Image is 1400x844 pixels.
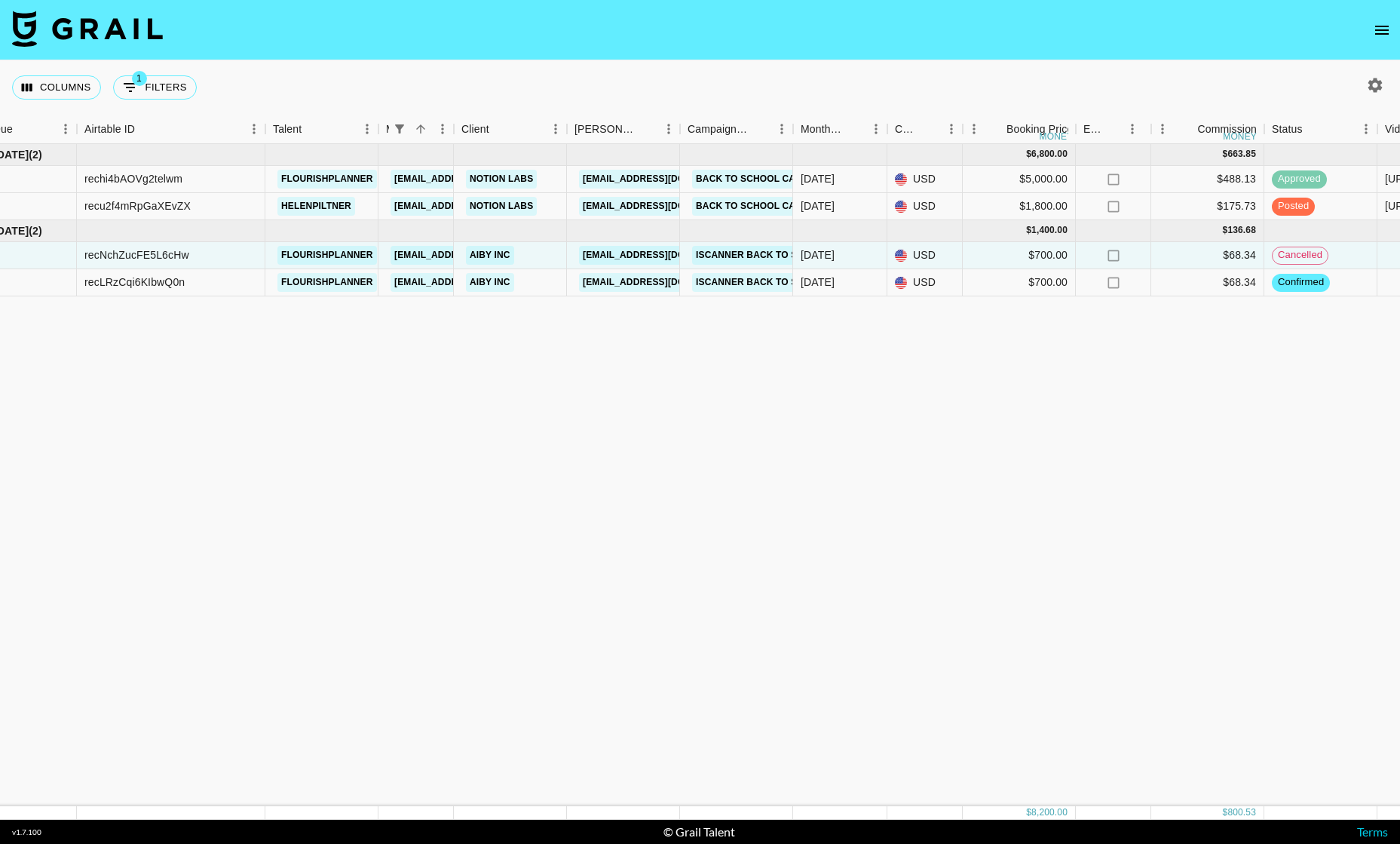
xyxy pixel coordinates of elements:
[378,115,454,144] div: Manager
[1026,224,1031,237] div: $
[963,166,1076,193] div: $5,000.00
[1151,269,1264,296] div: $68.34
[389,118,410,140] div: 1 active filter
[1076,115,1151,144] div: Expenses: Remove Commission?
[12,827,41,837] div: v 1.7.100
[801,247,835,262] div: Sep '25
[1223,806,1228,819] div: $
[688,115,749,144] div: Campaign (Type)
[963,118,985,140] button: Menu
[391,197,559,216] a: [EMAIL_ADDRESS][DOMAIN_NAME]
[887,193,963,220] div: USD
[461,115,489,144] div: Client
[135,118,156,140] button: Sort
[454,115,567,144] div: Client
[963,269,1076,296] div: $700.00
[1151,118,1174,140] button: Menu
[12,11,163,47] img: Grail Talent
[1026,148,1031,161] div: $
[793,115,887,144] div: Month Due
[84,115,135,144] div: Airtable ID
[579,170,748,189] a: [EMAIL_ADDRESS][DOMAIN_NAME]
[770,118,793,140] button: Menu
[391,246,559,265] a: [EMAIL_ADDRESS][DOMAIN_NAME]
[1083,115,1104,144] div: Expenses: Remove Commission?
[386,115,389,144] div: Manager
[963,193,1076,220] div: $1,800.00
[887,242,963,269] div: USD
[466,197,537,216] a: Notion Labs
[1223,148,1228,161] div: $
[1272,199,1315,213] span: posted
[389,118,410,140] button: Show filters
[1227,148,1256,161] div: 663.85
[466,273,514,292] a: AIBY Inc
[391,273,559,292] a: [EMAIL_ADDRESS][DOMAIN_NAME]
[801,171,835,186] div: Aug '25
[13,118,34,140] button: Sort
[1151,166,1264,193] div: $488.13
[132,71,147,86] span: 1
[12,75,101,100] button: Select columns
[1273,248,1328,262] span: cancelled
[1227,224,1256,237] div: 136.68
[692,273,886,292] a: iScanner Back To School Campaign
[692,170,835,189] a: Back to School Campaign
[692,246,886,265] a: iScanner Back To School Campaign
[801,198,835,213] div: Aug '25
[574,115,636,144] div: [PERSON_NAME]
[1197,115,1257,144] div: Commission
[579,246,748,265] a: [EMAIL_ADDRESS][DOMAIN_NAME]
[84,198,191,213] div: recu2f4mRpGaXEvZX
[1223,132,1257,141] div: money
[77,115,265,144] div: Airtable ID
[1104,118,1126,140] button: Sort
[277,246,377,265] a: flourishplanner
[356,118,378,140] button: Menu
[1227,806,1256,819] div: 800.53
[391,170,559,189] a: [EMAIL_ADDRESS][DOMAIN_NAME]
[963,242,1076,269] div: $700.00
[1355,118,1377,140] button: Menu
[919,118,940,140] button: Sort
[1121,118,1144,140] button: Menu
[1151,242,1264,269] div: $68.34
[680,115,793,144] div: Campaign (Type)
[84,171,182,186] div: rechi4bAOVg2telwm
[1223,224,1228,237] div: $
[29,147,42,162] span: ( 2 )
[895,115,919,144] div: Currency
[1026,806,1031,819] div: $
[940,118,963,140] button: Menu
[579,197,748,216] a: [EMAIL_ADDRESS][DOMAIN_NAME]
[579,273,748,292] a: [EMAIL_ADDRESS][DOMAIN_NAME]
[749,118,770,140] button: Sort
[1031,148,1068,161] div: 6,800.00
[844,118,865,140] button: Sort
[277,273,377,292] a: flourishplanner
[84,247,189,262] div: recNchZucFE5L6cHw
[887,166,963,193] div: USD
[84,275,185,290] div: recLRzCqi6KIbwQ0n
[302,118,323,140] button: Sort
[273,115,302,144] div: Talent
[410,118,431,140] button: Sort
[692,197,835,216] a: Back to School Campaign
[1272,115,1303,144] div: Status
[431,118,454,140] button: Menu
[1357,824,1388,839] a: Terms
[567,115,680,144] div: Booker
[265,115,378,144] div: Talent
[1031,224,1068,237] div: 1,400.00
[636,118,657,140] button: Sort
[1006,115,1073,144] div: Booking Price
[887,269,963,296] div: USD
[1303,118,1324,140] button: Sort
[801,275,835,290] div: Sep '25
[1272,172,1327,186] span: approved
[277,170,377,189] a: flourishplanner
[466,170,537,189] a: Notion Labs
[544,118,567,140] button: Menu
[1264,115,1377,144] div: Status
[113,75,197,100] button: Show filters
